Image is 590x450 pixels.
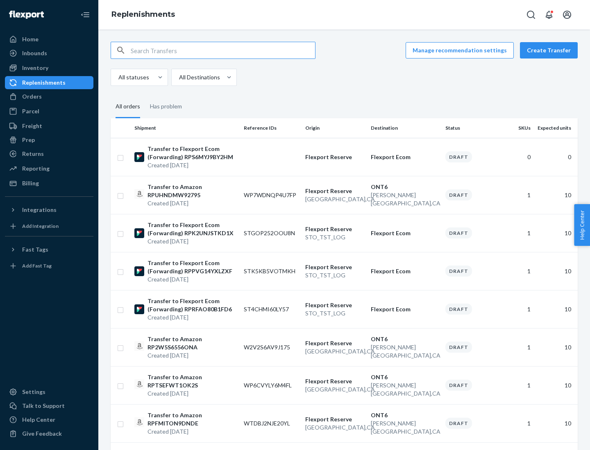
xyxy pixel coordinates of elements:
a: Settings [5,385,93,398]
img: Flexport logo [9,11,44,19]
td: 1 [503,366,534,404]
div: All orders [116,96,140,118]
p: Flexport Reserve [305,415,364,423]
div: All statuses [118,73,149,81]
td: 10 [534,176,578,214]
a: Returns [5,147,93,160]
p: ONT6 [371,183,439,191]
div: All Destinations [179,73,220,81]
div: Prep [22,136,35,144]
td: 10 [534,328,578,366]
td: WP6CVYLY6M4FL [241,366,302,404]
p: Created [DATE] [147,313,237,322]
td: 1 [503,328,534,366]
a: Reporting [5,162,93,175]
div: Has problem [150,96,182,117]
button: Fast Tags [5,243,93,256]
td: 10 [534,290,578,328]
td: 0 [534,138,578,176]
p: Flexport Reserve [305,377,364,385]
a: Inventory [5,61,93,74]
p: Transfer to Amazon RPTSEFWT1OK2S [147,373,237,389]
p: STO_TST_LOG [305,309,364,317]
p: Flexport Ecom [371,267,439,275]
th: Destination [368,118,442,138]
div: Draft [445,418,472,429]
a: Talk to Support [5,399,93,412]
div: Draft [445,227,472,239]
td: 1 [503,290,534,328]
a: Replenishments [111,10,175,19]
div: Add Integration [22,223,59,229]
td: STGOP252OOU8N [241,214,302,252]
td: 1 [503,252,534,290]
div: Add Fast Tag [22,262,52,269]
div: Reporting [22,164,50,173]
th: Origin [302,118,368,138]
input: Search Transfers [131,42,315,59]
div: Inventory [22,64,48,72]
a: Home [5,33,93,46]
td: 10 [534,214,578,252]
a: Orders [5,90,93,103]
div: Orders [22,92,42,101]
div: Help Center [22,416,55,424]
div: Inbounds [22,49,47,57]
button: Open notifications [541,7,557,23]
td: WTDBJ2NJE20YL [241,404,302,442]
p: [GEOGRAPHIC_DATA] , CA [305,385,364,394]
button: Give Feedback [5,427,93,440]
div: Draft [445,380,472,391]
p: STO_TST_LOG [305,233,364,241]
ol: breadcrumbs [105,3,182,27]
td: WP7WDNQP4U7FP [241,176,302,214]
p: Created [DATE] [147,275,237,283]
div: Fast Tags [22,245,48,254]
a: Add Integration [5,220,93,233]
div: Draft [445,304,472,315]
p: Created [DATE] [147,351,237,360]
button: Open account menu [559,7,575,23]
p: Flexport Reserve [305,301,364,309]
p: [PERSON_NAME][GEOGRAPHIC_DATA] , CA [371,419,439,436]
div: Returns [22,150,44,158]
p: Transfer to Amazon RPUHNDMW92795 [147,183,237,199]
p: Created [DATE] [147,237,237,245]
input: All Destinations [178,73,179,81]
div: Billing [22,179,39,187]
p: Transfer to Amazon RPFMITON9DNDE [147,411,237,427]
th: Status [442,118,504,138]
p: Flexport Ecom [371,153,439,161]
a: Parcel [5,105,93,118]
div: Draft [445,342,472,353]
a: Inbounds [5,47,93,60]
p: [PERSON_NAME][GEOGRAPHIC_DATA] , CA [371,343,439,360]
p: Flexport Reserve [305,263,364,271]
p: Created [DATE] [147,199,237,207]
p: Flexport Ecom [371,305,439,313]
td: 10 [534,252,578,290]
th: Shipment [131,118,241,138]
a: Manage recommendation settings [406,42,514,59]
p: Created [DATE] [147,427,237,436]
a: Billing [5,177,93,190]
p: Created [DATE] [147,389,237,398]
a: Replenishments [5,76,93,89]
p: Transfer to Flexport Ecom (Forwarding) RPS6MYJ9BY2HM [147,145,237,161]
button: Help Center [574,204,590,246]
p: ONT6 [371,373,439,381]
button: Integrations [5,203,93,216]
p: Transfer to Flexport Ecom (Forwarding) RPPVG14YXLZXF [147,259,237,275]
a: Add Fast Tag [5,259,93,272]
div: Draft [445,189,472,200]
td: ST4CHMI60LY57 [241,290,302,328]
p: Transfer to Flexport Ecom (Forwarding) RPK2UNJSTKD1X [147,221,237,237]
p: Flexport Ecom [371,229,439,237]
p: Transfer to Flexport Ecom (Forwarding) RPRFAO80B1FD6 [147,297,237,313]
button: Create Transfer [520,42,578,59]
th: Reference IDs [241,118,302,138]
td: 0 [503,138,534,176]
